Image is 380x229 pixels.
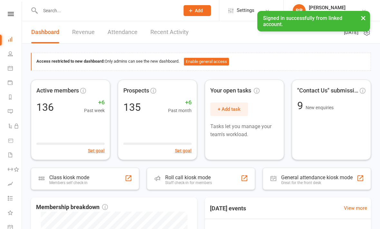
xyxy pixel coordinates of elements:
[84,98,105,107] span: +6
[8,206,22,221] a: What's New
[184,58,229,66] button: Enable general access
[210,122,279,139] p: Tasks let you manage your team's workload.
[36,86,79,95] span: Active members
[344,204,367,212] a: View more
[297,100,306,112] span: 9
[36,59,105,64] strong: Access restricted to new dashboard:
[281,181,353,185] div: Great for the front desk
[36,102,54,112] div: 136
[168,98,192,107] span: +6
[8,76,22,91] a: Payments
[123,86,149,95] span: Prospects
[184,5,211,16] button: Add
[357,11,369,25] button: ×
[309,11,346,16] div: The Fight Society
[36,203,108,212] span: Membership breakdown
[8,134,22,148] a: Product Sales
[8,62,22,76] a: Calendar
[237,3,254,18] span: Settings
[49,181,89,185] div: Members self check-in
[205,203,251,214] h3: [DATE] events
[297,86,358,95] span: "Contact Us" submissions
[8,33,22,47] a: Dashboard
[165,181,212,185] div: Staff check-in for members
[38,6,175,15] input: Search...
[293,4,306,17] div: BB
[263,15,342,27] span: Signed in successfully from linked account.
[88,147,105,154] button: Set goal
[123,102,141,112] div: 135
[210,102,248,116] button: + Add task
[175,147,192,154] button: Set goal
[8,177,22,192] a: Assessments
[281,174,353,181] div: General attendance kiosk mode
[36,58,366,66] div: Only admins can see the new dashboard.
[8,91,22,105] a: Reports
[306,105,334,110] span: New enquiries
[84,107,105,114] span: Past week
[195,8,203,13] span: Add
[168,107,192,114] span: Past month
[49,174,89,181] div: Class kiosk mode
[165,174,212,181] div: Roll call kiosk mode
[309,5,346,11] div: [PERSON_NAME]
[8,47,22,62] a: People
[210,86,260,95] span: Your open tasks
